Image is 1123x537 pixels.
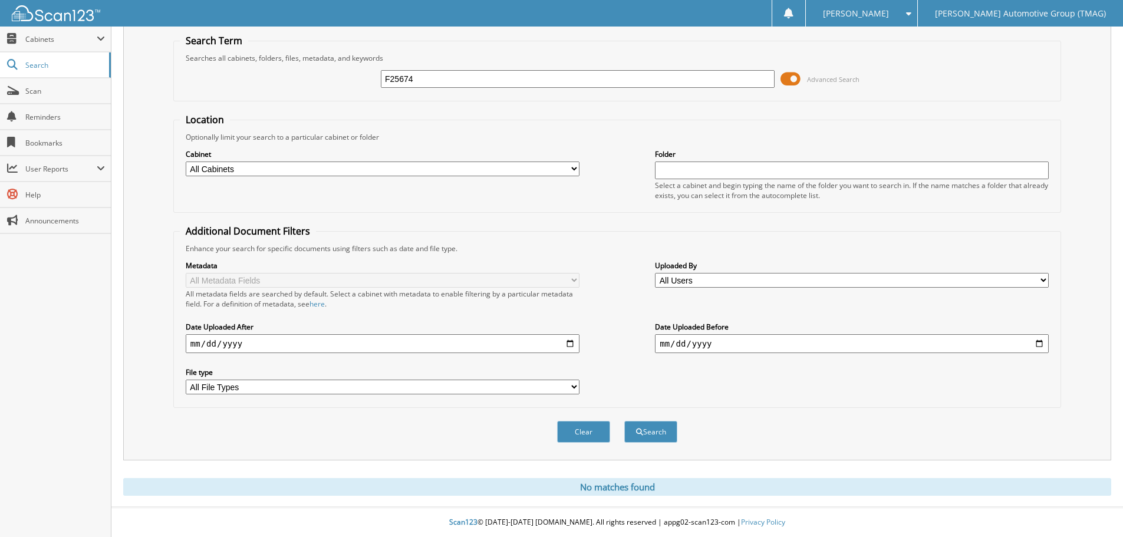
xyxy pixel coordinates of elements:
[25,216,105,226] span: Announcements
[823,10,889,17] span: [PERSON_NAME]
[309,299,325,309] a: here
[186,322,579,332] label: Date Uploaded After
[180,243,1055,253] div: Enhance your search for specific documents using filters such as date and file type.
[25,86,105,96] span: Scan
[655,180,1049,200] div: Select a cabinet and begin typing the name of the folder you want to search in. If the name match...
[655,322,1049,332] label: Date Uploaded Before
[25,164,97,174] span: User Reports
[186,334,579,353] input: start
[180,225,316,238] legend: Additional Document Filters
[624,421,677,443] button: Search
[557,421,610,443] button: Clear
[449,517,477,527] span: Scan123
[180,53,1055,63] div: Searches all cabinets, folders, files, metadata, and keywords
[123,478,1111,496] div: No matches found
[25,60,103,70] span: Search
[935,10,1106,17] span: [PERSON_NAME] Automotive Group (TMAG)
[741,517,785,527] a: Privacy Policy
[180,113,230,126] legend: Location
[186,261,579,271] label: Metadata
[25,34,97,44] span: Cabinets
[180,34,248,47] legend: Search Term
[186,367,579,377] label: File type
[807,75,859,84] span: Advanced Search
[25,190,105,200] span: Help
[25,112,105,122] span: Reminders
[655,261,1049,271] label: Uploaded By
[186,149,579,159] label: Cabinet
[180,132,1055,142] div: Optionally limit your search to a particular cabinet or folder
[12,5,100,21] img: scan123-logo-white.svg
[186,289,579,309] div: All metadata fields are searched by default. Select a cabinet with metadata to enable filtering b...
[111,508,1123,537] div: © [DATE]-[DATE] [DOMAIN_NAME]. All rights reserved | appg02-scan123-com |
[25,138,105,148] span: Bookmarks
[655,149,1049,159] label: Folder
[655,334,1049,353] input: end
